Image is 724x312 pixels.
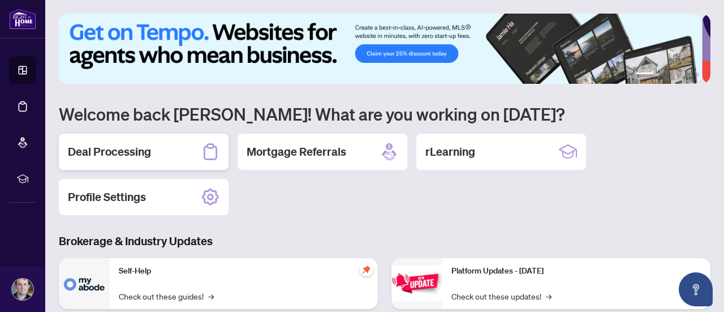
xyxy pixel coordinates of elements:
img: Platform Updates - June 23, 2025 [391,266,442,301]
button: 4 [676,72,681,77]
button: 3 [667,72,672,77]
span: → [208,290,214,302]
button: 5 [686,72,690,77]
h1: Welcome back [PERSON_NAME]! What are you working on [DATE]? [59,103,710,125]
h3: Brokerage & Industry Updates [59,233,710,249]
h2: Deal Processing [68,144,151,160]
img: logo [9,8,36,29]
img: Slide 0 [59,14,702,84]
button: 2 [658,72,663,77]
span: → [546,290,551,302]
button: 6 [695,72,699,77]
p: Self-Help [119,265,369,277]
button: Open asap [679,272,713,306]
p: Platform Updates - [DATE] [451,265,701,277]
a: Check out these guides!→ [119,290,214,302]
img: Self-Help [59,258,110,309]
h2: Profile Settings [68,189,146,205]
img: Profile Icon [12,279,33,300]
h2: Mortgage Referrals [247,144,346,160]
span: pushpin [360,263,373,276]
a: Check out these updates!→ [451,290,551,302]
h2: rLearning [425,144,475,160]
button: 1 [636,72,654,77]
